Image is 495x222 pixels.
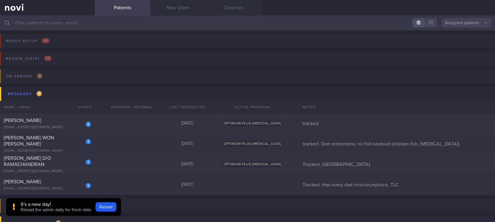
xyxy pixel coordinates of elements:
div: Active Program [215,101,290,113]
span: 8 [37,73,42,79]
div: [DATE] [160,121,215,126]
span: [PERSON_NAME] [4,118,41,123]
div: Tracked. Has many diet misconceptions. TLC [299,182,495,188]
div: Messages from Archived [4,202,81,210]
div: Last Interacted [160,101,215,113]
div: [DATE] [160,141,215,147]
div: Mention / Internal [104,101,160,113]
span: [PERSON_NAME] WON [PERSON_NAME] [4,135,54,146]
div: Notes [299,101,495,113]
span: 101 [42,38,49,43]
span: 4 [37,91,42,96]
div: Review [DATE] [4,54,53,63]
span: OPTIMUM-PLUS-[MEDICAL_DATA] [222,121,283,126]
div: [DATE] [160,162,215,167]
span: Reload the admin daily for fresh data [21,208,91,212]
div: 1 [86,183,91,188]
div: [EMAIL_ADDRESS][DOMAIN_NAME] [4,149,91,153]
div: [EMAIL_ADDRESS][DOMAIN_NAME] [4,125,91,130]
span: [PERSON_NAME] [4,179,41,184]
div: Needs setup [4,37,51,45]
span: OPTIMUM-PLUS-[MEDICAL_DATA] [222,141,283,146]
button: Reload [96,202,116,211]
div: 2 [86,122,91,127]
div: [DATE] [160,182,215,188]
div: tracked [299,120,495,127]
div: tracked. Diet restrictions: nil fish/seafood (dislikes fish, [MEDICAL_DATA]) [299,141,495,147]
div: [EMAIL_ADDRESS][DOMAIN_NAME] [4,169,91,174]
div: 1 [86,139,91,144]
button: Assigned patients [442,18,491,28]
div: On sensor [4,72,44,81]
div: Tracked. [GEOGRAPHIC_DATA] [299,161,495,168]
div: [EMAIL_ADDRESS][DOMAIN_NAME] [4,186,91,191]
span: [PERSON_NAME] D/O RAMACHANDRAN [4,156,51,167]
span: 55 [44,56,52,61]
div: 1 [86,159,91,165]
span: OPTIMUM-PLUS-[MEDICAL_DATA] [222,162,283,167]
div: Chats [70,101,95,113]
div: Messages [6,90,43,98]
div: It's a new day! [21,201,91,207]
